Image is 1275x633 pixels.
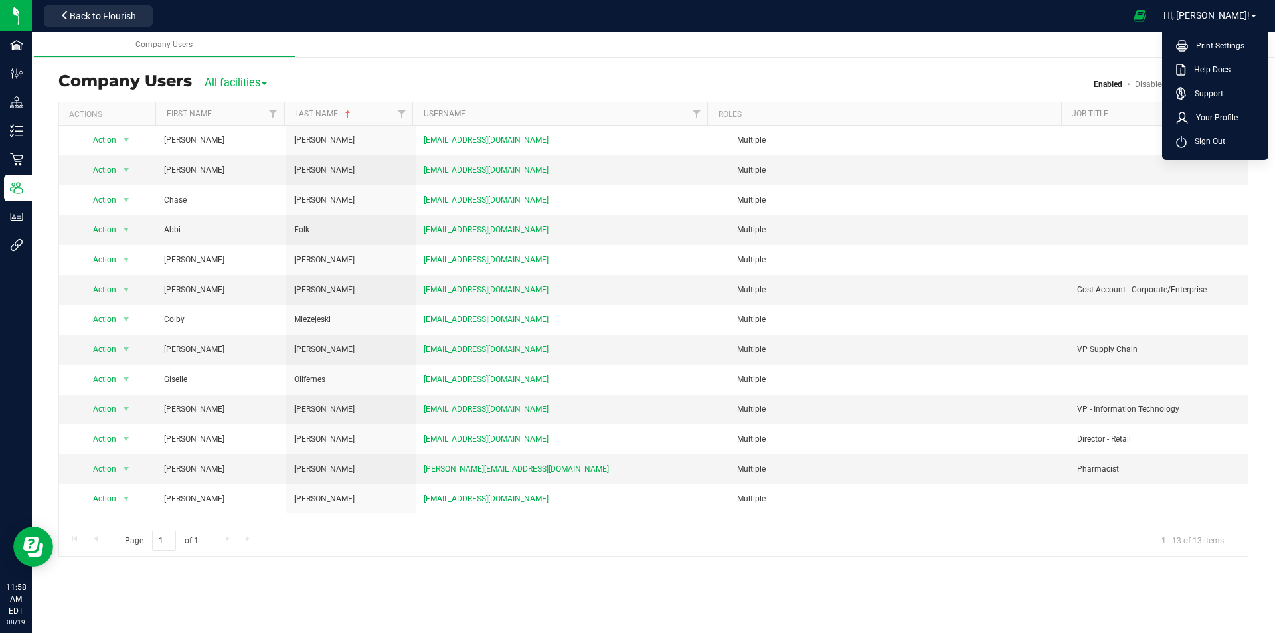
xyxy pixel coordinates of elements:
span: Pharmacist [1077,463,1119,476]
span: [PERSON_NAME] [294,463,355,476]
span: [EMAIL_ADDRESS][DOMAIN_NAME] [424,134,549,147]
span: [PERSON_NAME] [294,134,355,147]
span: select [118,131,134,149]
span: [PERSON_NAME] [164,403,224,416]
span: Page of 1 [114,531,209,551]
span: [PERSON_NAME] [164,134,224,147]
span: Multiple [737,464,766,474]
span: Director - Retail [1077,433,1131,446]
span: select [118,161,134,179]
div: Actions [69,110,151,119]
span: Multiple [737,375,766,384]
span: Multiple [737,345,766,354]
span: [PERSON_NAME] [294,254,355,266]
span: Olifernes [294,373,325,386]
span: Sign Out [1187,135,1225,148]
span: [PERSON_NAME] [164,284,224,296]
a: Disabled [1135,80,1166,89]
span: [PERSON_NAME] [164,254,224,266]
span: [PERSON_NAME] [294,194,355,207]
span: [EMAIL_ADDRESS][DOMAIN_NAME] [424,254,549,266]
input: 1 [152,531,176,551]
span: Colby [164,314,185,326]
span: [PERSON_NAME] [294,403,355,416]
inline-svg: Configuration [10,67,23,80]
a: Enabled [1094,80,1122,89]
span: [EMAIL_ADDRESS][DOMAIN_NAME] [424,433,549,446]
span: VP Supply Chain [1077,343,1138,356]
inline-svg: User Roles [10,210,23,223]
p: 08/19 [6,617,26,627]
span: Giselle [164,373,187,386]
span: [EMAIL_ADDRESS][DOMAIN_NAME] [424,164,549,177]
span: Action [81,280,118,299]
span: select [118,490,134,508]
span: Action [81,131,118,149]
span: [PERSON_NAME] [294,433,355,446]
span: select [118,250,134,269]
span: Multiple [737,136,766,145]
span: Multiple [737,165,766,175]
span: Action [81,370,118,389]
inline-svg: Users [10,181,23,195]
span: Chase [164,194,187,207]
span: [PERSON_NAME] [294,343,355,356]
span: Print Settings [1188,39,1244,52]
span: Miezejeski [294,314,331,326]
a: Filter [685,102,707,125]
span: select [118,370,134,389]
span: Action [81,430,118,448]
a: First Name [167,109,212,118]
span: Open Ecommerce Menu [1125,3,1155,29]
span: Multiple [737,225,766,234]
span: Back to Flourish [70,11,136,21]
span: [EMAIL_ADDRESS][DOMAIN_NAME] [424,284,549,296]
span: Cost Account - Corporate/Enterprise [1077,284,1207,296]
span: Multiple [737,434,766,444]
span: [PERSON_NAME] [294,493,355,505]
span: select [118,400,134,418]
span: [PERSON_NAME] [164,164,224,177]
span: select [118,310,134,329]
inline-svg: Integrations [10,238,23,252]
span: Action [81,221,118,239]
span: Action [81,400,118,418]
span: Multiple [737,494,766,503]
span: Support [1187,87,1223,100]
span: Multiple [737,315,766,324]
span: Company Users [135,40,193,49]
span: Multiple [737,195,766,205]
span: Your Profile [1188,111,1238,124]
span: [PERSON_NAME] [294,284,355,296]
inline-svg: Retail [10,153,23,166]
span: Action [81,490,118,508]
span: All facilities [205,76,267,89]
a: Username [424,109,466,118]
span: Action [81,310,118,329]
span: Action [81,191,118,209]
iframe: Resource center [13,527,53,567]
li: Sign Out [1165,130,1265,153]
span: [EMAIL_ADDRESS][DOMAIN_NAME] [424,314,549,326]
inline-svg: Distribution [10,96,23,109]
span: [EMAIL_ADDRESS][DOMAIN_NAME] [424,224,549,236]
span: select [118,280,134,299]
h3: Company Users [58,72,192,90]
span: [EMAIL_ADDRESS][DOMAIN_NAME] [424,194,549,207]
button: Back to Flourish [44,5,153,27]
a: Help Docs [1176,63,1260,76]
span: [PERSON_NAME] [164,463,224,476]
span: [PERSON_NAME][EMAIL_ADDRESS][DOMAIN_NAME] [424,463,609,476]
p: 11:58 AM EDT [6,581,26,617]
span: Action [81,460,118,478]
span: [EMAIL_ADDRESS][DOMAIN_NAME] [424,373,549,386]
th: Roles [707,102,1061,126]
span: Action [81,340,118,359]
span: Folk [294,224,309,236]
a: Filter [262,102,284,125]
span: Help Docs [1186,63,1231,76]
span: [PERSON_NAME] [164,433,224,446]
span: Action [81,161,118,179]
span: Action [81,250,118,269]
a: Job Title [1072,109,1108,118]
